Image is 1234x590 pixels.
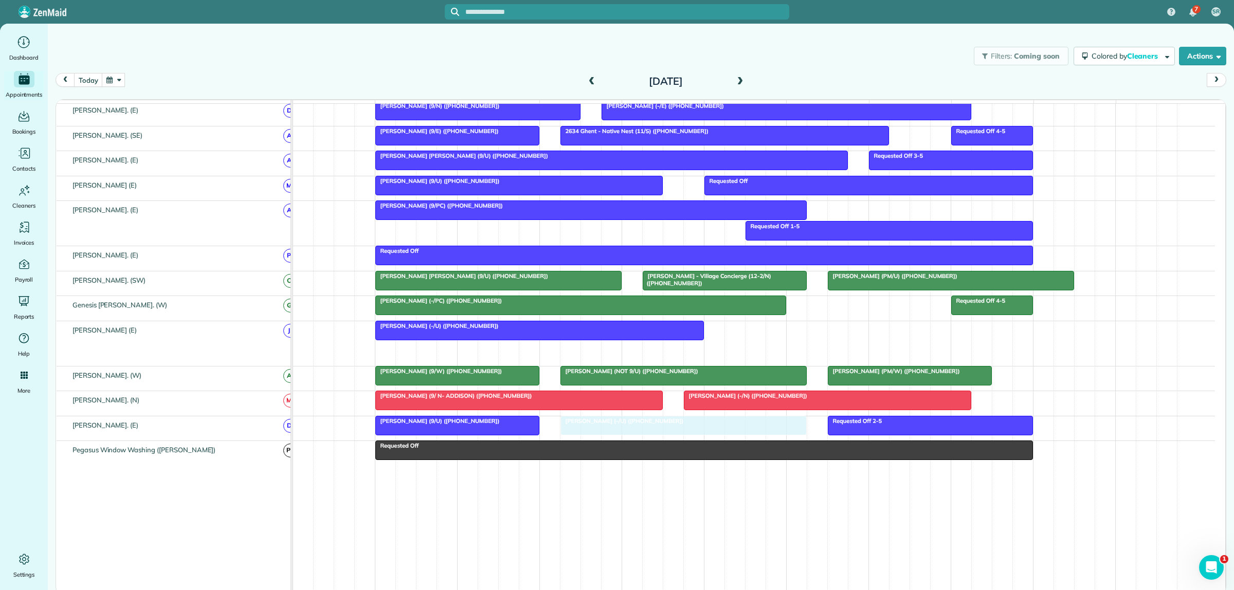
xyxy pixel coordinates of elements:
[13,569,35,580] span: Settings
[375,417,500,425] span: [PERSON_NAME] (9/U) ([PHONE_NUMBER])
[17,385,30,396] span: More
[375,392,532,399] span: [PERSON_NAME] (9/ N- ADDISON) ([PHONE_NUMBER])
[70,301,169,309] span: Genesis [PERSON_NAME]. (W)
[745,223,800,230] span: Requested Off 1-5
[375,272,548,280] span: [PERSON_NAME] [PERSON_NAME] (9/U) ([PHONE_NUMBER])
[6,89,43,100] span: Appointments
[451,8,459,16] svg: Focus search
[70,446,218,454] span: Pegasus Window Washing ([PERSON_NAME])
[70,396,141,404] span: [PERSON_NAME]. (N)
[4,330,44,359] a: Help
[827,272,957,280] span: [PERSON_NAME] (PM/U) ([PHONE_NUMBER])
[1092,51,1162,61] span: Colored by
[70,206,140,214] span: [PERSON_NAME]. (E)
[70,106,140,114] span: [PERSON_NAME]. (E)
[540,102,563,110] span: 11am
[283,204,297,217] span: A(
[704,102,722,110] span: 1pm
[70,371,143,379] span: [PERSON_NAME]. (W)
[293,102,312,110] span: 8am
[1127,51,1160,61] span: Cleaners
[951,297,1006,304] span: Requested Off 4-5
[56,73,75,87] button: prev
[70,156,140,164] span: [PERSON_NAME]. (E)
[560,367,698,375] span: [PERSON_NAME] (NOT 9/U) ([PHONE_NUMBER])
[602,76,730,87] h2: [DATE]
[70,181,139,189] span: [PERSON_NAME] (E)
[18,348,30,359] span: Help
[70,326,139,334] span: [PERSON_NAME] (E)
[283,444,297,457] span: PL
[70,131,144,139] span: [PERSON_NAME]. (SE)
[375,152,548,159] span: [PERSON_NAME] [PERSON_NAME] (9/U) ([PHONE_NUMBER])
[1212,8,1220,16] span: SR
[827,417,882,425] span: Requested Off 2-5
[375,102,500,109] span: [PERSON_NAME] (9/N) ([PHONE_NUMBER])
[827,367,960,375] span: [PERSON_NAME] (PM/W) ([PHONE_NUMBER])
[1014,51,1060,61] span: Coming soon
[622,102,644,110] span: 12pm
[283,179,297,193] span: M(
[601,102,724,109] span: [PERSON_NAME] (-/E) ([PHONE_NUMBER])
[14,311,34,322] span: Reports
[704,177,748,185] span: Requested Off
[787,102,805,110] span: 2pm
[560,417,684,425] span: [PERSON_NAME] (-/U) ([PHONE_NUMBER])
[375,442,419,449] span: Requested Off
[375,202,503,209] span: [PERSON_NAME] (9/PC) ([PHONE_NUMBER])
[283,154,297,168] span: A(
[14,237,34,248] span: Invoices
[560,127,709,135] span: 2634 Ghent - Native Nest (11/S) ([PHONE_NUMBER])
[951,127,1006,135] span: Requested Off 4-5
[458,102,481,110] span: 10am
[283,274,297,288] span: C(
[642,272,771,287] span: [PERSON_NAME] - Village Concierge (12-2/N) ([PHONE_NUMBER])
[445,8,459,16] button: Focus search
[4,182,44,211] a: Cleaners
[4,219,44,248] a: Invoices
[283,369,297,383] span: A(
[12,163,35,174] span: Contacts
[375,127,499,135] span: [PERSON_NAME] (9/E) ([PHONE_NUMBER])
[1034,102,1052,110] span: 5pm
[283,324,297,338] span: J(
[375,102,394,110] span: 9am
[868,152,923,159] span: Requested Off 3-5
[12,200,35,211] span: Cleaners
[1199,555,1224,580] iframe: Intercom live chat
[4,34,44,63] a: Dashboard
[952,102,970,110] span: 4pm
[4,71,44,100] a: Appointments
[683,392,807,399] span: [PERSON_NAME] (-/N) ([PHONE_NUMBER])
[9,52,39,63] span: Dashboard
[375,247,419,254] span: Requested Off
[1074,47,1175,65] button: Colored byCleaners
[375,177,500,185] span: [PERSON_NAME] (9/U) ([PHONE_NUMBER])
[283,394,297,408] span: M(
[4,145,44,174] a: Contacts
[375,297,502,304] span: [PERSON_NAME] (-/PC) ([PHONE_NUMBER])
[1179,47,1226,65] button: Actions
[1194,5,1198,13] span: 7
[70,251,140,259] span: [PERSON_NAME]. (E)
[4,293,44,322] a: Reports
[4,551,44,580] a: Settings
[70,421,140,429] span: [PERSON_NAME]. (E)
[15,274,33,285] span: Payroll
[12,126,36,137] span: Bookings
[1116,102,1134,110] span: 6pm
[375,367,502,375] span: [PERSON_NAME] (9/W) ([PHONE_NUMBER])
[283,249,297,263] span: P(
[4,108,44,137] a: Bookings
[1207,73,1226,87] button: next
[869,102,887,110] span: 3pm
[283,299,297,312] span: G(
[283,104,297,118] span: D(
[74,73,102,87] button: today
[375,322,499,329] span: [PERSON_NAME] (-/U) ([PHONE_NUMBER])
[283,419,297,433] span: D(
[4,256,44,285] a: Payroll
[283,129,297,143] span: A(
[1220,555,1228,563] span: 1
[70,276,148,284] span: [PERSON_NAME]. (SW)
